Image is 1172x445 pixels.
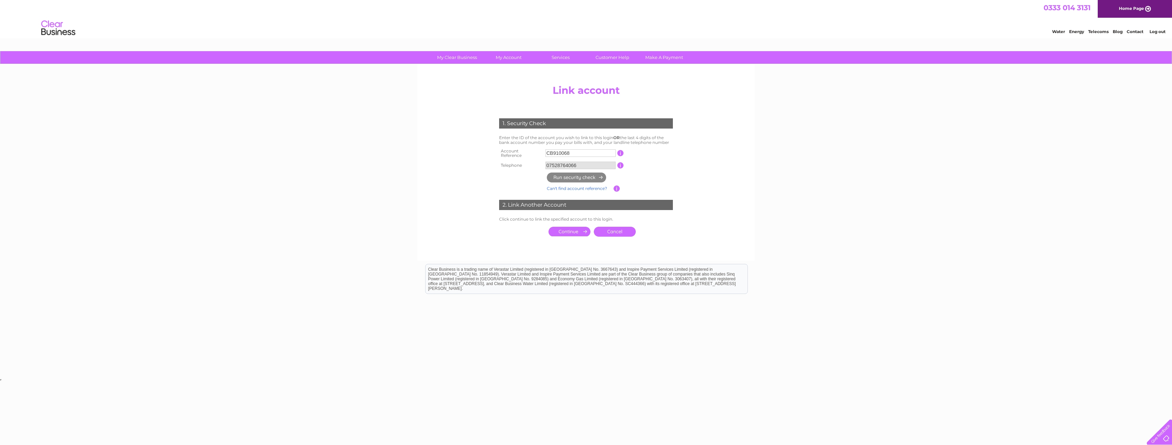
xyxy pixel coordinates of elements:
[429,51,485,64] a: My Clear Business
[497,147,544,160] th: Account Reference
[1044,3,1091,12] a: 0333 014 3131
[533,51,589,64] a: Services
[636,51,692,64] a: Make A Payment
[584,51,641,64] a: Customer Help
[614,186,620,192] input: Information
[617,150,624,156] input: Information
[1088,29,1109,34] a: Telecoms
[481,51,537,64] a: My Account
[594,227,636,237] a: Cancel
[1069,29,1084,34] a: Energy
[41,18,76,39] img: logo.png
[499,200,673,210] div: 2. Link Another Account
[613,135,620,140] b: OR
[1113,29,1123,34] a: Blog
[617,162,624,168] input: Information
[547,186,607,191] a: Can't find account reference?
[497,134,675,147] td: Enter the ID of the account you wish to link to this login the last 4 digits of the bank account ...
[1127,29,1143,34] a: Contact
[549,227,590,236] input: Submit
[497,215,675,223] td: Click continue to link the specified account to this login.
[1150,29,1166,34] a: Log out
[499,118,673,129] div: 1. Security Check
[1052,29,1065,34] a: Water
[497,160,544,171] th: Telephone
[426,4,747,33] div: Clear Business is a trading name of Verastar Limited (registered in [GEOGRAPHIC_DATA] No. 3667643...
